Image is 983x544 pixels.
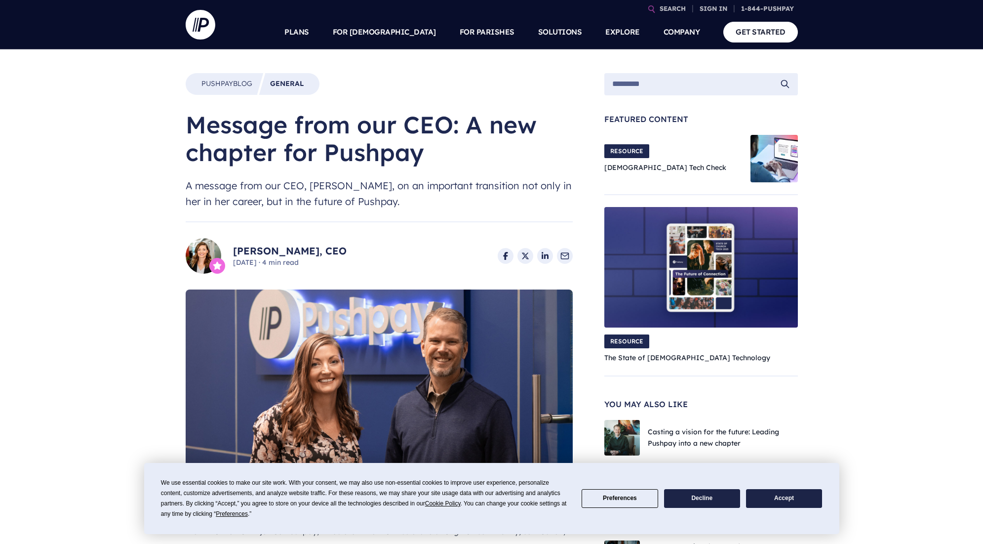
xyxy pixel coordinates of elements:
span: · [259,258,260,267]
a: Share on X [517,248,533,264]
a: Share via Email [557,248,573,264]
div: We use essential cookies to make our site work. With your consent, we may also use non-essential ... [161,478,570,519]
a: FOR [DEMOGRAPHIC_DATA] [333,15,436,49]
a: COMPANY [664,15,700,49]
a: [DEMOGRAPHIC_DATA] Tech Check [604,163,726,172]
a: Share on Facebook [498,248,513,264]
button: Preferences [582,489,658,508]
span: Cookie Policy [425,500,461,507]
a: EXPLORE [605,15,640,49]
span: Pushpay [201,79,233,88]
a: SOLUTIONS [538,15,582,49]
a: GET STARTED [723,22,798,42]
a: PLANS [284,15,309,49]
button: Decline [664,489,740,508]
span: RESOURCE [604,335,649,348]
a: General [270,79,304,89]
span: You May Also Like [604,400,798,408]
h1: Message from our CEO: A new chapter for Pushpay [186,111,573,166]
a: PushpayBlog [201,79,252,89]
button: Accept [746,489,822,508]
a: The State of [DEMOGRAPHIC_DATA] Technology [604,353,770,362]
span: Preferences [216,510,248,517]
a: Share on LinkedIn [537,248,553,264]
span: [DATE] 4 min read [233,258,347,268]
div: Cookie Consent Prompt [144,463,839,534]
a: FOR PARISHES [460,15,514,49]
img: Molly Matthews, CEO [186,238,221,274]
a: Casting a vision for the future: Leading Pushpay into a new chapter [648,427,779,448]
span: Featured Content [604,115,798,123]
a: [PERSON_NAME], CEO [233,244,347,258]
img: Church Tech Check Blog Hero Image [750,135,798,182]
span: A message from our CEO, [PERSON_NAME], on an important transition not only in her in her career, ... [186,178,573,209]
span: RESOURCE [604,144,649,158]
